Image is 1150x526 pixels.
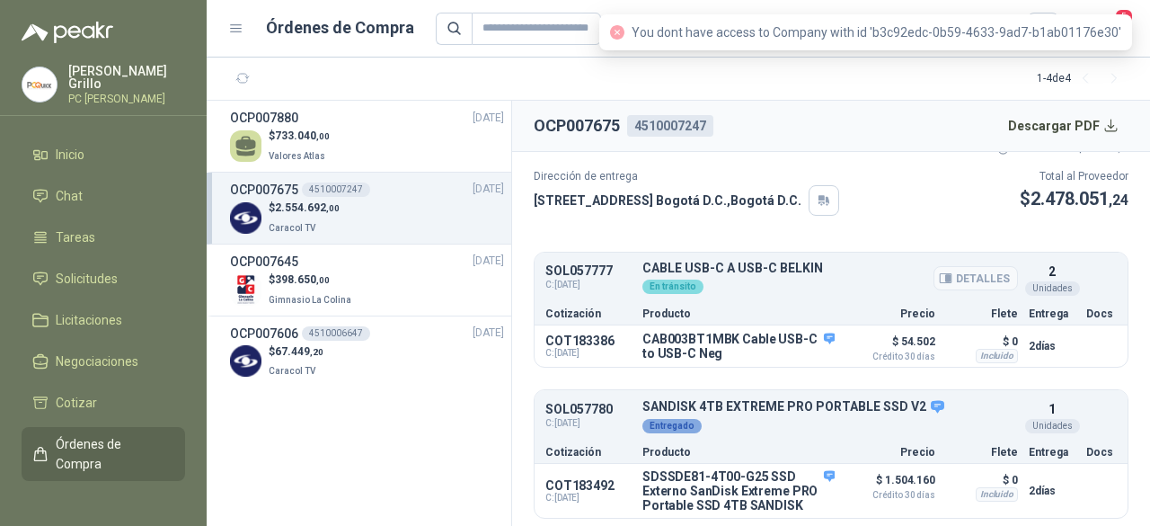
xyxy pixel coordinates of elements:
[642,399,1018,415] p: SANDISK 4TB EXTREME PRO PORTABLE SSD V2
[473,110,504,127] span: [DATE]
[1037,65,1128,94] div: 1 - 4 de 4
[230,345,261,377] img: Company Logo
[310,347,323,357] span: ,20
[610,25,624,40] span: close-circle
[642,419,702,433] div: Entregado
[1020,185,1128,213] p: $
[1118,144,1128,154] span: ,76
[22,179,185,213] a: Chat
[22,67,57,102] img: Company Logo
[545,278,632,292] span: C: [DATE]
[302,326,370,341] div: 4510006647
[1086,308,1117,319] p: Docs
[946,308,1018,319] p: Flete
[68,94,185,104] p: PC [PERSON_NAME]
[56,227,95,247] span: Tareas
[269,128,330,145] p: $
[545,493,632,504] span: C: [DATE]
[946,469,1018,491] p: $ 0
[56,186,83,206] span: Chat
[1084,142,1128,155] span: 76.640
[56,145,84,165] span: Inicio
[230,180,504,236] a: OCP0076754510007247[DATE] Company Logo$2.554.692,00Caracol TV
[845,331,935,361] p: $ 54.502
[845,308,935,319] p: Precio
[933,266,1018,290] button: Detalles
[545,308,632,319] p: Cotización
[269,295,351,305] span: Gimnasio La Colina
[269,366,315,376] span: Caracol TV
[22,22,113,43] img: Logo peakr
[545,264,632,278] p: SOL057777
[1029,308,1075,319] p: Entrega
[545,478,632,493] p: COT183492
[326,203,340,213] span: ,00
[642,308,835,319] p: Producto
[1114,8,1134,25] span: 5
[1029,480,1075,502] p: 2 días
[545,416,632,431] span: C: [DATE]
[946,447,1018,458] p: Flete
[632,25,1121,40] span: You dont have access to Company with id 'b3c92edc-0b59-4633-9ad7-b1ab01176e30'
[642,262,1018,275] p: CABLE USB-C A USB-C BELKIN
[230,252,504,308] a: OCP007645[DATE] Company Logo$398.650,00Gimnasio La Colina
[1020,168,1128,185] p: Total al Proveedor
[534,113,620,138] h2: OCP007675
[1096,13,1128,45] button: 5
[473,253,504,270] span: [DATE]
[627,115,713,137] div: 4510007247
[545,447,632,458] p: Cotización
[269,223,315,233] span: Caracol TV
[56,269,118,289] span: Solicitudes
[1086,447,1117,458] p: Docs
[22,138,185,172] a: Inicio
[545,348,632,359] span: C: [DATE]
[68,65,185,90] p: [PERSON_NAME] Grillo
[275,129,330,142] span: 733.040
[946,331,1018,352] p: $ 0
[275,273,330,286] span: 398.650
[302,183,370,197] div: 4510007247
[976,487,1018,502] div: Incluido
[22,220,185,254] a: Tareas
[845,469,935,500] p: $ 1.504.160
[1025,281,1080,296] div: Unidades
[642,469,835,513] p: SDSSDE81-4T00-G25 SSD Externo SanDisk Extreme PRO Portable SSD 4TB SANDISK
[230,252,298,272] h3: OCP007645
[545,403,632,416] p: SOL057780
[1031,188,1128,210] span: 2.478.051
[56,393,97,413] span: Cotizar
[545,334,632,348] p: COT183386
[230,324,298,343] h3: OCP007606
[56,434,168,474] span: Órdenes de Compra
[230,108,298,128] h3: OCP007880
[269,343,323,361] p: $
[230,274,261,306] img: Company Logo
[976,349,1018,363] div: Incluido
[1109,192,1128,209] span: ,24
[473,181,504,198] span: [DATE]
[316,275,330,285] span: ,00
[266,15,414,40] h1: Órdenes de Compra
[230,180,298,200] h3: OCP007675
[642,447,835,458] p: Producto
[22,427,185,481] a: Órdenes de Compra
[269,272,355,289] p: $
[845,447,935,458] p: Precio
[56,352,138,371] span: Negociaciones
[230,324,504,380] a: OCP0076064510006647[DATE] Company Logo$67.449,20Caracol TV
[845,352,935,361] span: Crédito 30 días
[275,345,323,358] span: 67.449
[269,151,325,161] span: Valores Atlas
[56,310,122,330] span: Licitaciones
[845,491,935,500] span: Crédito 30 días
[1048,399,1056,419] p: 1
[1029,335,1075,357] p: 2 días
[230,202,261,234] img: Company Logo
[22,303,185,337] a: Licitaciones
[642,280,703,294] div: En tránsito
[998,108,1129,144] button: Descargar PDF
[22,262,185,296] a: Solicitudes
[534,168,839,185] p: Dirección de entrega
[1025,419,1080,433] div: Unidades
